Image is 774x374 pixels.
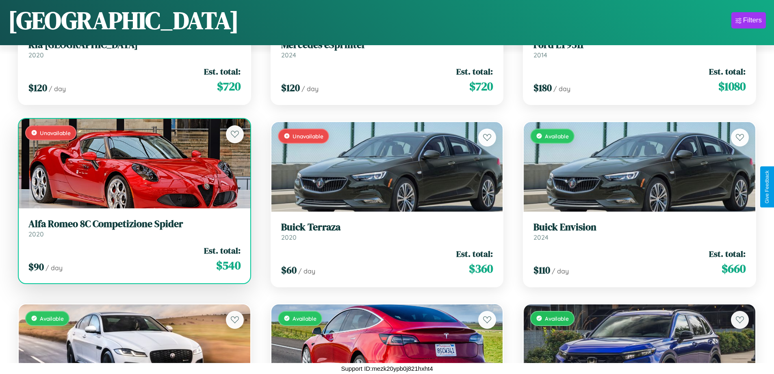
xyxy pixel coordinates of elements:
[469,260,493,277] span: $ 360
[281,221,493,233] h3: Buick Terraza
[552,267,569,275] span: / day
[533,221,746,241] a: Buick Envision2024
[533,263,550,277] span: $ 110
[204,245,241,256] span: Est. total:
[298,267,315,275] span: / day
[49,85,66,93] span: / day
[545,133,569,140] span: Available
[28,230,44,238] span: 2020
[533,221,746,233] h3: Buick Envision
[28,81,47,94] span: $ 120
[533,39,746,51] h3: Ford LT9511
[28,260,44,273] span: $ 90
[709,66,746,77] span: Est. total:
[281,39,493,51] h3: Mercedes eSprinter
[281,263,297,277] span: $ 60
[722,260,746,277] span: $ 660
[533,233,549,241] span: 2024
[533,51,547,59] span: 2014
[28,218,241,230] h3: Alfa Romeo 8C Competizione Spider
[743,16,762,24] div: Filters
[28,39,241,59] a: Kia [GEOGRAPHIC_DATA]2020
[709,248,746,260] span: Est. total:
[217,78,241,94] span: $ 720
[28,218,241,238] a: Alfa Romeo 8C Competizione Spider2020
[341,363,433,374] p: Support ID: mezk20ypb0j821hxht4
[281,221,493,241] a: Buick Terraza2020
[281,39,493,59] a: Mercedes eSprinter2024
[456,248,493,260] span: Est. total:
[40,315,64,322] span: Available
[456,66,493,77] span: Est. total:
[40,129,71,136] span: Unavailable
[281,81,300,94] span: $ 120
[216,257,241,273] span: $ 540
[293,133,323,140] span: Unavailable
[293,315,317,322] span: Available
[8,4,239,37] h1: [GEOGRAPHIC_DATA]
[281,51,296,59] span: 2024
[553,85,570,93] span: / day
[718,78,746,94] span: $ 1080
[204,66,241,77] span: Est. total:
[731,12,766,28] button: Filters
[533,81,552,94] span: $ 180
[28,39,241,51] h3: Kia [GEOGRAPHIC_DATA]
[533,39,746,59] a: Ford LT95112014
[46,264,63,272] span: / day
[28,51,44,59] span: 2020
[301,85,319,93] span: / day
[545,315,569,322] span: Available
[469,78,493,94] span: $ 720
[764,171,770,203] div: Give Feedback
[281,233,297,241] span: 2020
